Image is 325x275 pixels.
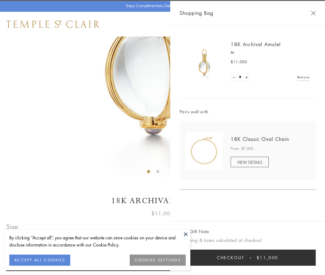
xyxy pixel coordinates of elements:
[231,41,281,48] a: 18K Archival Amulet
[9,234,186,248] div: By clicking “Accept all”, you agree that our website can store cookies on your device and disclos...
[180,228,209,235] button: Add Gift Note
[130,255,186,266] button: COOKIES SETTINGS
[311,11,316,15] button: Close Shopping Bag
[237,159,262,165] span: VIEW DETAILS
[231,73,237,81] a: Set quantity to 0
[180,236,316,244] p: Shipping & taxes calculated at checkout
[231,136,289,142] a: 18K Classic Oval Chain
[180,250,316,266] button: Checkout $11,000
[180,9,213,17] span: Shopping Bag
[231,50,310,56] p: M
[9,255,70,266] button: ACCEPT ALL COOKIES
[151,209,174,217] span: $11,000
[231,146,253,152] span: From: $9,000
[243,73,249,81] a: Set quantity to 2
[217,254,245,261] span: Checkout
[6,221,20,232] span: Size:
[180,108,316,115] span: Pairs well with
[6,20,100,28] img: Temple St. Clair
[6,195,319,206] h1: 18K Archival Amulet
[297,74,310,81] a: Remove
[126,3,196,9] p: Enjoy Complimentary Delivery & Returns
[257,254,278,261] span: $11,000
[231,157,269,167] a: VIEW DETAILS
[186,132,223,169] img: N88865-OV18
[231,59,247,65] span: $11,000
[186,43,223,81] img: 18K Archival Amulet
